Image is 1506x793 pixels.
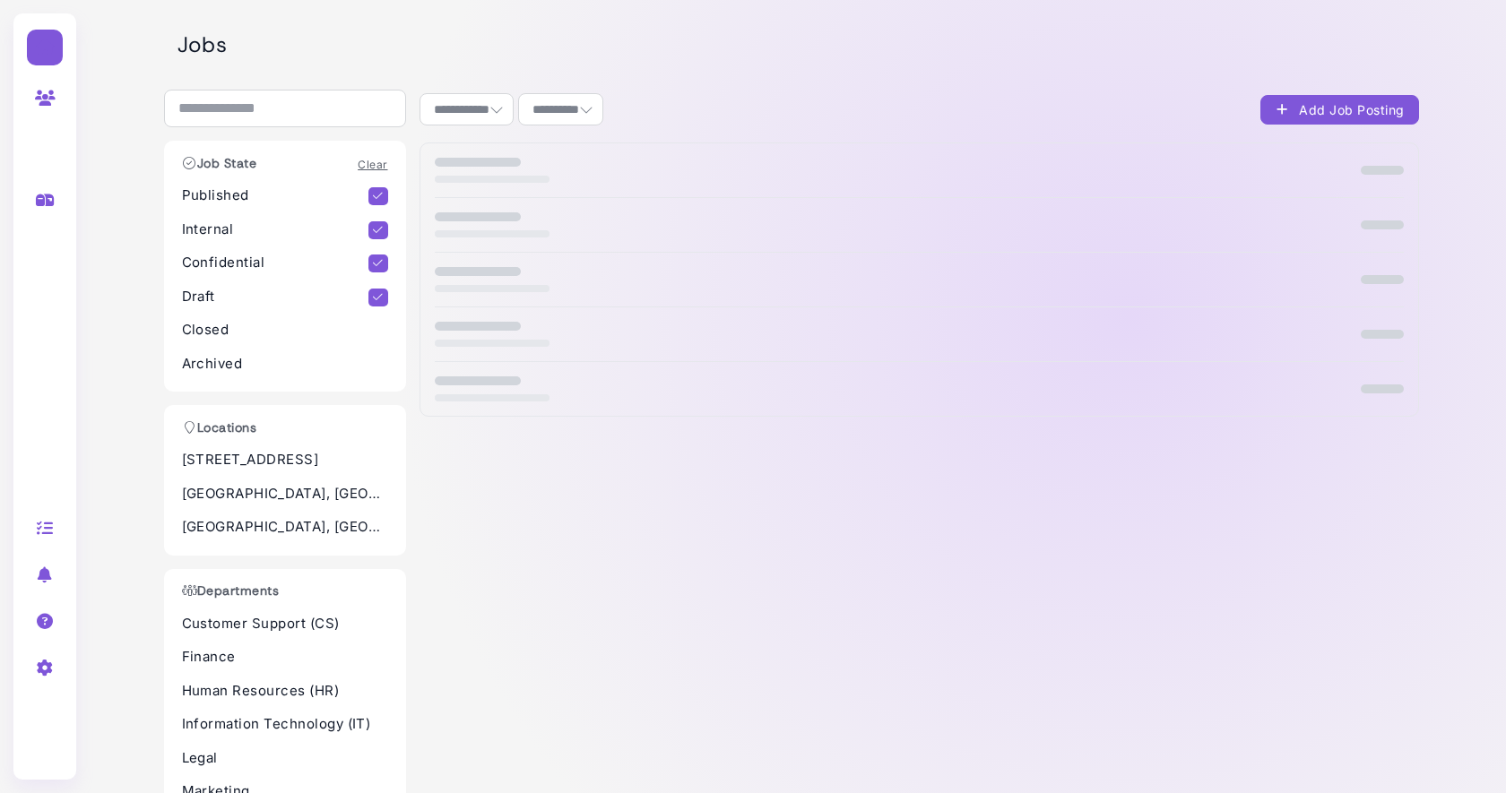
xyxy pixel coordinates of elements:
p: Published [182,185,369,206]
div: Add Job Posting [1275,100,1405,119]
a: Clear [358,158,387,171]
p: Legal [182,748,388,769]
p: Internal [182,220,369,240]
p: Draft [182,287,369,307]
p: [GEOGRAPHIC_DATA], [GEOGRAPHIC_DATA] [182,484,388,504]
p: Archived [182,354,388,375]
p: [GEOGRAPHIC_DATA], [GEOGRAPHIC_DATA] [182,517,388,538]
p: Finance [182,647,388,668]
h3: Job State [173,156,266,171]
p: Customer Support (CS) [182,614,388,634]
p: Human Resources (HR) [182,681,388,702]
p: [STREET_ADDRESS] [182,450,388,470]
button: Add Job Posting [1260,95,1419,125]
h3: Locations [173,420,266,435]
h3: Departments [173,583,289,599]
h2: Jobs [177,32,1419,58]
p: Confidential [182,253,369,273]
p: Closed [182,320,388,340]
p: Information Technology (IT) [182,714,388,735]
